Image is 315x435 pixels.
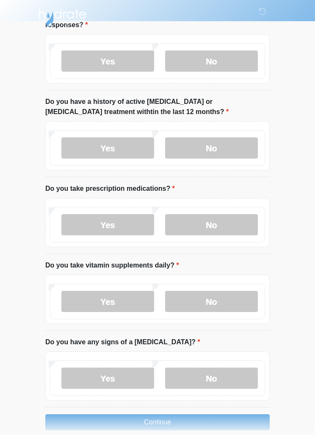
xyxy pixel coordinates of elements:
[165,51,258,72] label: No
[165,368,258,389] label: No
[45,415,270,431] button: Continue
[45,184,175,194] label: Do you take prescription medications?
[37,6,88,28] img: Hydrate IV Bar - Chandler Logo
[45,261,179,271] label: Do you take vitamin supplements daily?
[61,215,154,236] label: Yes
[61,138,154,159] label: Yes
[61,291,154,312] label: Yes
[45,97,270,117] label: Do you have a history of active [MEDICAL_DATA] or [MEDICAL_DATA] treatment withtin the last 12 mo...
[165,138,258,159] label: No
[61,51,154,72] label: Yes
[45,337,200,348] label: Do you have any signs of a [MEDICAL_DATA]?
[61,368,154,389] label: Yes
[165,291,258,312] label: No
[165,215,258,236] label: No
